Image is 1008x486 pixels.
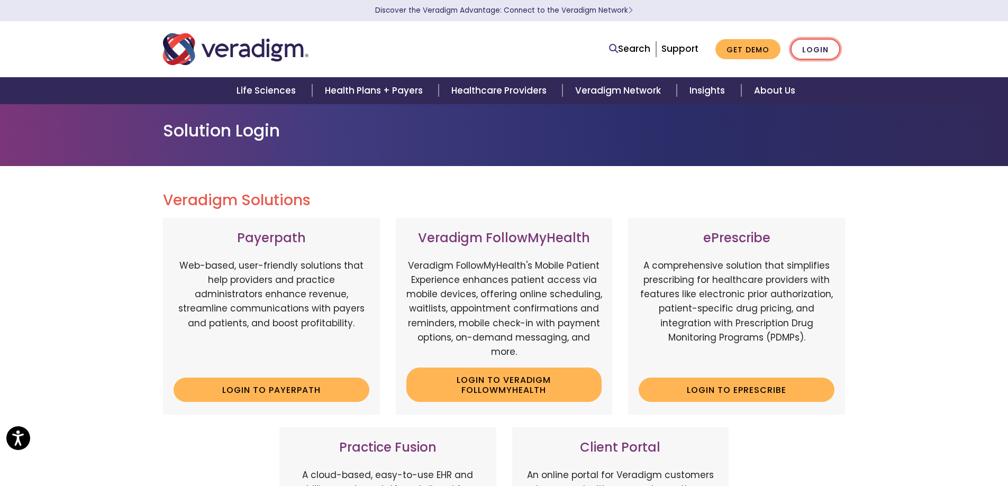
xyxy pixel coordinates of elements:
a: Login to ePrescribe [639,378,834,402]
img: Veradigm logo [163,32,308,67]
a: Discover the Veradigm Advantage: Connect to the Veradigm NetworkLearn More [375,5,633,15]
p: A comprehensive solution that simplifies prescribing for healthcare providers with features like ... [639,259,834,370]
a: About Us [741,77,808,104]
a: Healthcare Providers [439,77,562,104]
p: Veradigm FollowMyHealth's Mobile Patient Experience enhances patient access via mobile devices, o... [406,259,602,359]
a: Login to Veradigm FollowMyHealth [406,368,602,402]
h3: Practice Fusion [290,440,486,455]
a: Insights [677,77,741,104]
a: Get Demo [715,39,780,60]
a: Life Sciences [224,77,312,104]
h3: Payerpath [174,231,369,246]
a: Login to Payerpath [174,378,369,402]
a: Veradigm Network [562,77,677,104]
a: Search [609,42,650,56]
h2: Veradigm Solutions [163,191,846,209]
h3: Client Portal [523,440,719,455]
a: Login [791,39,840,60]
h1: Solution Login [163,121,846,141]
p: Web-based, user-friendly solutions that help providers and practice administrators enhance revenu... [174,259,369,370]
h3: ePrescribe [639,231,834,246]
a: Support [661,42,698,55]
span: Learn More [628,5,633,15]
a: Health Plans + Payers [312,77,439,104]
h3: Veradigm FollowMyHealth [406,231,602,246]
